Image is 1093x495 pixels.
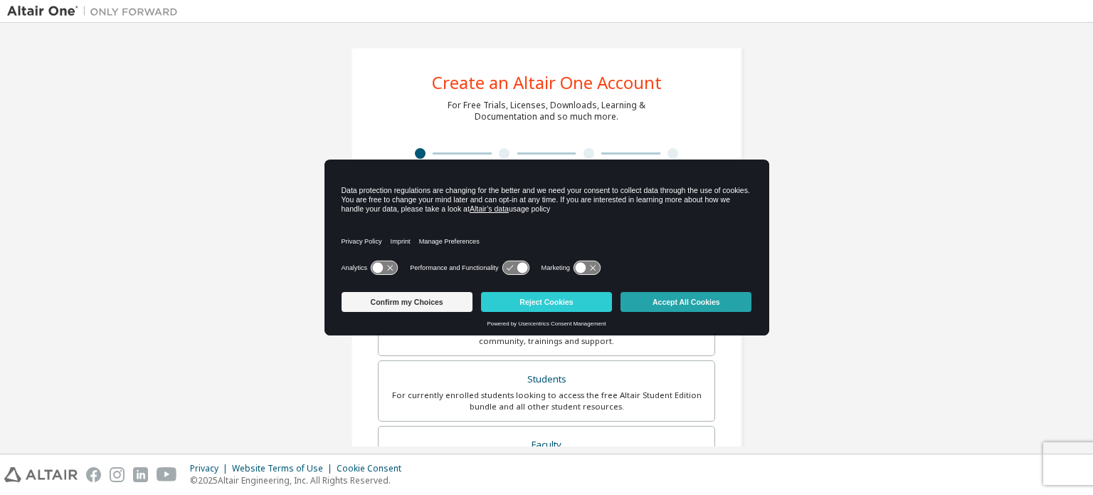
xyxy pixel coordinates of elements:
img: instagram.svg [110,467,125,482]
div: Create an Altair One Account [432,74,662,91]
img: linkedin.svg [133,467,148,482]
img: altair_logo.svg [4,467,78,482]
img: facebook.svg [86,467,101,482]
div: Privacy [190,463,232,474]
div: Faculty [387,435,706,455]
img: youtube.svg [157,467,177,482]
div: Cookie Consent [337,463,410,474]
div: For currently enrolled students looking to access the free Altair Student Edition bundle and all ... [387,390,706,412]
div: For Free Trials, Licenses, Downloads, Learning & Documentation and so much more. [448,100,645,123]
div: Students [387,370,706,390]
div: Website Terms of Use [232,463,337,474]
img: Altair One [7,4,185,19]
p: © 2025 Altair Engineering, Inc. All Rights Reserved. [190,474,410,486]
